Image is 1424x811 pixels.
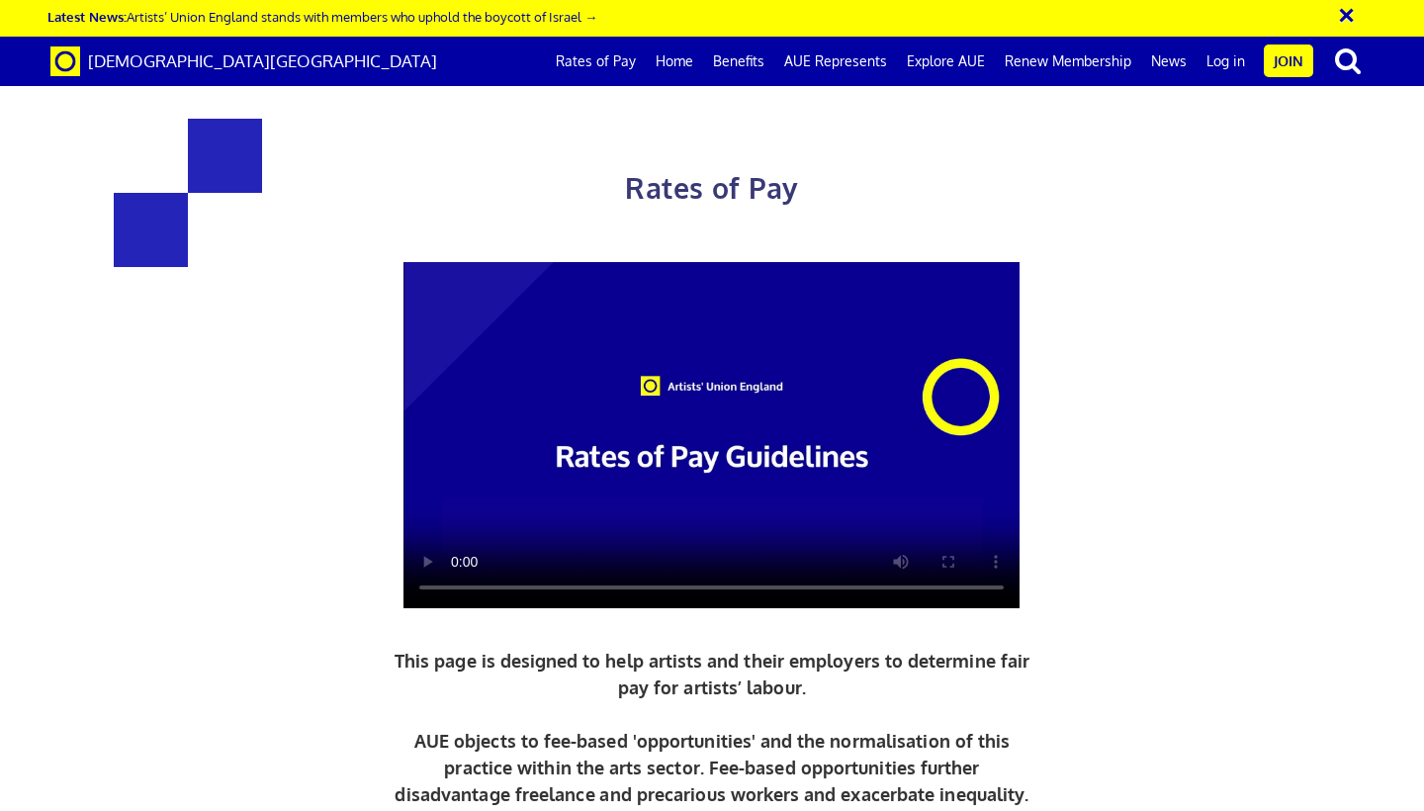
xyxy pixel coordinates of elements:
a: Rates of Pay [546,37,646,86]
a: Benefits [703,37,774,86]
a: Join [1264,45,1313,77]
a: Renew Membership [995,37,1141,86]
span: Rates of Pay [625,170,798,206]
a: Brand [DEMOGRAPHIC_DATA][GEOGRAPHIC_DATA] [36,37,452,86]
a: Home [646,37,703,86]
a: AUE Represents [774,37,897,86]
span: [DEMOGRAPHIC_DATA][GEOGRAPHIC_DATA] [88,50,437,71]
a: Log in [1197,37,1255,86]
p: This page is designed to help artists and their employers to determine fair pay for artists’ labo... [390,648,1035,808]
a: Latest News:Artists’ Union England stands with members who uphold the boycott of Israel → [47,8,597,25]
a: News [1141,37,1197,86]
a: Explore AUE [897,37,995,86]
button: search [1317,40,1379,81]
strong: Latest News: [47,8,127,25]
